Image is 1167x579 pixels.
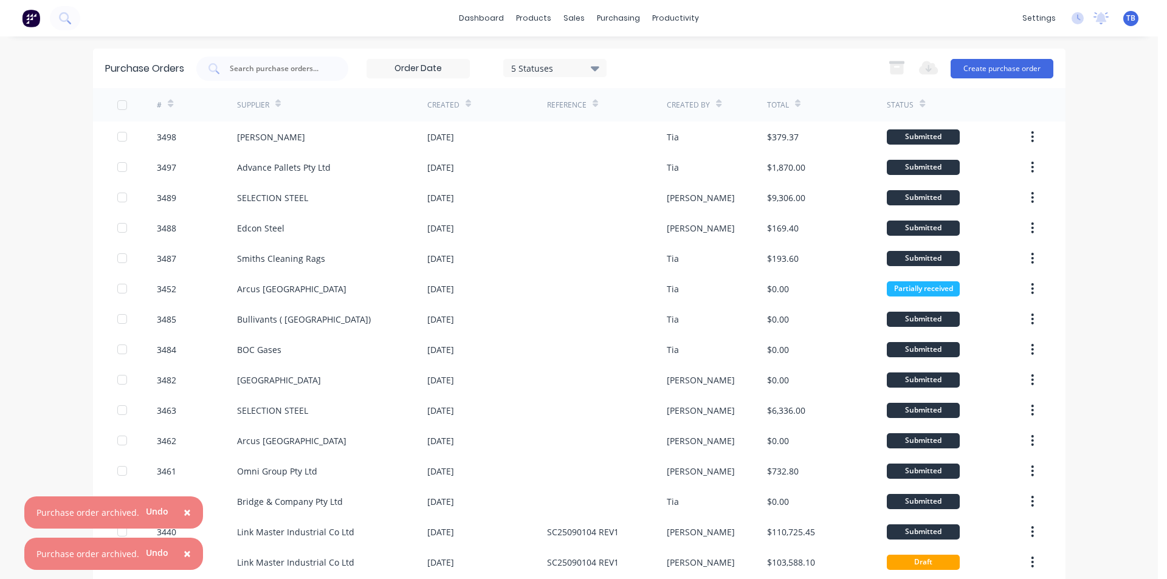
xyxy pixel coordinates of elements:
[767,343,789,356] div: $0.00
[887,464,960,479] div: Submitted
[667,404,735,417] div: [PERSON_NAME]
[237,343,281,356] div: BOC Gases
[427,495,454,508] div: [DATE]
[229,63,329,75] input: Search purchase orders...
[157,100,162,111] div: #
[237,191,308,204] div: SELECTION STEEL
[667,465,735,478] div: [PERSON_NAME]
[667,526,735,538] div: [PERSON_NAME]
[171,498,203,527] button: Close
[887,312,960,327] div: Submitted
[427,526,454,538] div: [DATE]
[767,100,789,111] div: Total
[557,9,591,27] div: sales
[427,343,454,356] div: [DATE]
[427,404,454,417] div: [DATE]
[139,502,175,521] button: Undo
[887,190,960,205] div: Submitted
[887,494,960,509] div: Submitted
[511,61,598,74] div: 5 Statuses
[157,404,176,417] div: 3463
[951,59,1053,78] button: Create purchase order
[237,100,269,111] div: Supplier
[171,540,203,569] button: Close
[427,374,454,386] div: [DATE]
[157,465,176,478] div: 3461
[667,161,679,174] div: Tia
[887,372,960,388] div: Submitted
[767,556,815,569] div: $103,588.10
[767,434,789,447] div: $0.00
[157,343,176,356] div: 3484
[237,434,346,447] div: Arcus [GEOGRAPHIC_DATA]
[22,9,40,27] img: Factory
[237,556,354,569] div: Link Master Industrial Co Ltd
[667,131,679,143] div: Tia
[887,524,960,540] div: Submitted
[36,506,139,519] div: Purchase order archived.
[139,544,175,562] button: Undo
[427,191,454,204] div: [DATE]
[667,283,679,295] div: Tia
[157,313,176,326] div: 3485
[157,222,176,235] div: 3488
[427,434,454,447] div: [DATE]
[767,313,789,326] div: $0.00
[667,222,735,235] div: [PERSON_NAME]
[887,281,960,296] div: Partially received
[237,495,343,508] div: Bridge & Company Pty Ltd
[767,495,789,508] div: $0.00
[547,556,619,569] div: SC25090104 REV1
[510,9,557,27] div: products
[157,495,176,508] div: 3454
[667,495,679,508] div: Tia
[887,221,960,236] div: Submitted
[667,343,679,356] div: Tia
[887,251,960,266] div: Submitted
[184,545,191,562] span: ×
[157,131,176,143] div: 3498
[887,129,960,145] div: Submitted
[887,433,960,448] div: Submitted
[667,556,735,569] div: [PERSON_NAME]
[667,191,735,204] div: [PERSON_NAME]
[767,404,805,417] div: $6,336.00
[887,342,960,357] div: Submitted
[157,434,176,447] div: 3462
[767,252,799,265] div: $193.60
[667,374,735,386] div: [PERSON_NAME]
[887,100,914,111] div: Status
[157,374,176,386] div: 3482
[237,404,308,417] div: SELECTION STEEL
[237,465,317,478] div: Omni Group Pty Ltd
[887,555,960,570] div: Draft
[427,465,454,478] div: [DATE]
[667,313,679,326] div: Tia
[427,283,454,295] div: [DATE]
[184,504,191,521] span: ×
[547,100,587,111] div: Reference
[237,252,325,265] div: Smiths Cleaning Rags
[237,526,354,538] div: Link Master Industrial Co Ltd
[767,161,805,174] div: $1,870.00
[667,100,710,111] div: Created By
[157,252,176,265] div: 3487
[767,283,789,295] div: $0.00
[427,556,454,569] div: [DATE]
[767,191,805,204] div: $9,306.00
[646,9,705,27] div: productivity
[237,313,371,326] div: Bullivants ( [GEOGRAPHIC_DATA])
[427,222,454,235] div: [DATE]
[237,161,331,174] div: Advance Pallets Pty Ltd
[427,313,454,326] div: [DATE]
[767,465,799,478] div: $732.80
[157,283,176,295] div: 3452
[887,160,960,175] div: Submitted
[367,60,469,78] input: Order Date
[767,374,789,386] div: $0.00
[767,526,815,538] div: $110,725.45
[237,283,346,295] div: Arcus [GEOGRAPHIC_DATA]
[1016,9,1062,27] div: settings
[427,161,454,174] div: [DATE]
[427,252,454,265] div: [DATE]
